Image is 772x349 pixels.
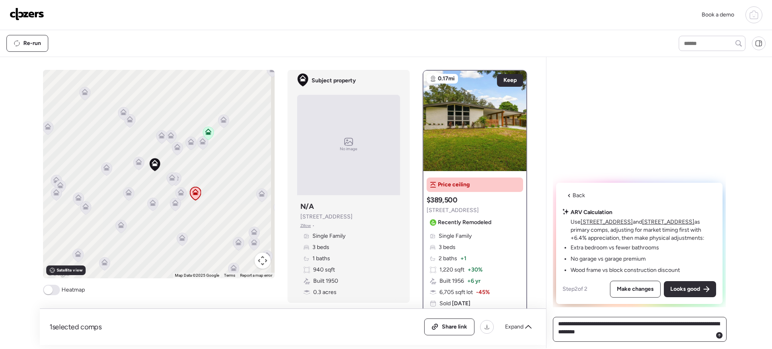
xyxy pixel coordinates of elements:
[312,243,329,251] span: 3 beds
[175,273,219,278] span: Map Data ©2025 Google
[438,181,470,189] span: Price ceiling
[45,268,72,278] a: Open this area in Google Maps (opens a new window)
[300,202,314,211] h3: N/A
[438,218,491,227] span: Recently Remodeled
[505,323,524,331] span: Expand
[313,266,335,274] span: 940 sqft
[476,288,490,296] span: -45%
[439,232,472,240] span: Single Family
[10,8,44,20] img: Logo
[571,255,646,263] li: No garage vs garage premium
[468,266,482,274] span: + 30%
[460,255,466,263] span: + 1
[571,209,612,216] strong: ARV Calculation
[503,76,517,84] span: Keep
[23,39,41,47] span: Re-run
[340,146,357,152] span: No image
[312,222,314,229] span: •
[439,288,473,296] span: 6,705 sqft lot
[300,213,353,221] span: [STREET_ADDRESS]
[439,277,464,285] span: Built 1956
[45,268,72,278] img: Google
[62,286,85,294] span: Heatmap
[571,266,680,274] li: Wood frame vs block construction discount
[642,218,694,225] a: [STREET_ADDRESS]
[439,300,470,308] span: Sold
[571,244,659,252] li: Extra bedroom vs fewer bathrooms
[439,266,464,274] span: 1,220 sqft
[581,218,633,225] a: [STREET_ADDRESS]
[670,285,700,293] span: Looks good
[300,222,311,229] span: Zillow
[563,286,587,292] span: Step 2 of 2
[573,192,585,200] span: Back
[702,11,734,18] span: Book a demo
[312,232,345,240] span: Single Family
[617,285,654,293] span: Make changes
[312,255,330,263] span: 1 baths
[439,255,457,263] span: 2 baths
[312,77,356,85] span: Subject property
[467,277,480,285] span: + 6 yr
[240,273,272,278] a: Report a map error
[57,267,82,273] span: Satellite view
[427,206,479,214] span: [STREET_ADDRESS]
[313,288,337,296] span: 0.3 acres
[427,195,458,205] h3: $389,500
[255,253,271,269] button: Map camera controls
[224,273,235,278] a: Terms (opens in new tab)
[451,300,470,307] span: [DATE]
[438,75,455,83] span: 0.17mi
[49,322,102,332] span: 1 selected comps
[439,243,456,251] span: 3 beds
[571,218,716,242] p: Use and as primary comps, adjusting for market timing first with +6.4% appreciation, then make ph...
[442,323,467,331] span: Share link
[313,277,338,285] span: Built 1950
